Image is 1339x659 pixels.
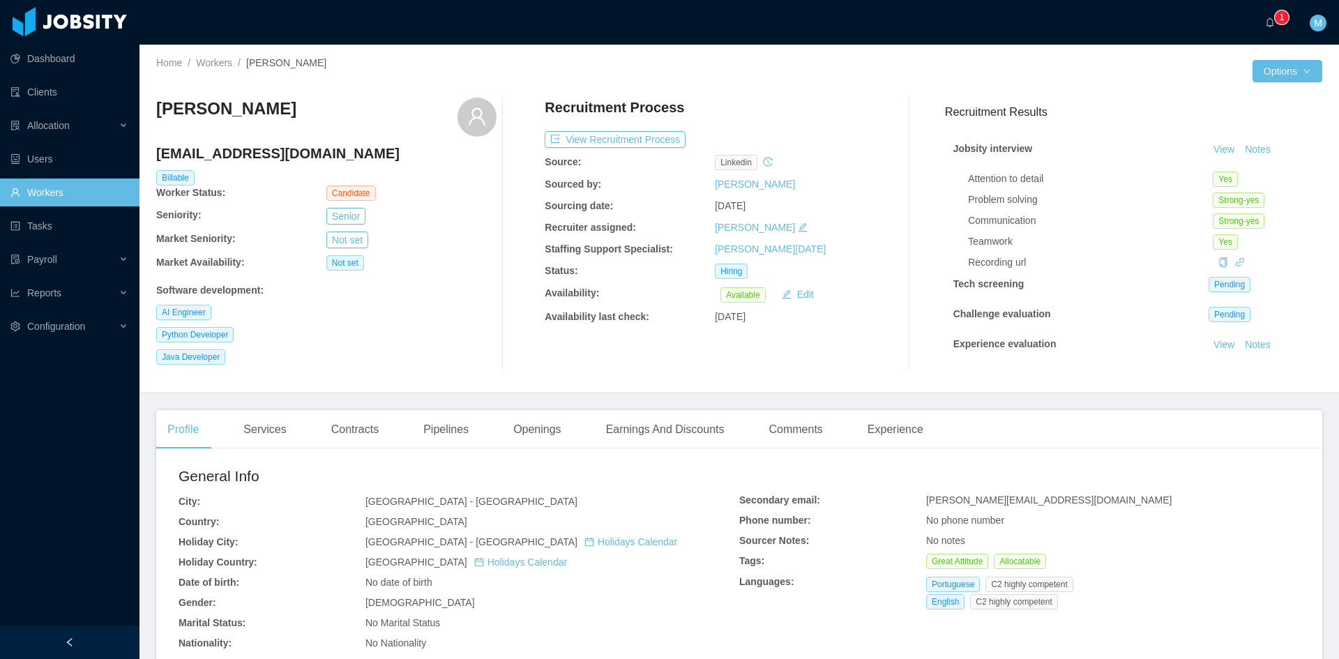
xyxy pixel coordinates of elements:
[945,103,1322,121] h3: Recruitment Results
[326,208,365,225] button: Senior
[715,264,748,279] span: Hiring
[545,200,613,211] b: Sourcing date:
[856,410,935,449] div: Experience
[715,155,757,170] span: linkedin
[926,594,964,609] span: English
[545,98,684,117] h4: Recruitment Process
[739,576,794,587] b: Languages:
[179,637,232,649] b: Nationality:
[412,410,480,449] div: Pipelines
[545,311,649,322] b: Availability last check:
[739,494,820,506] b: Secondary email:
[246,57,326,68] span: [PERSON_NAME]
[715,243,826,255] a: [PERSON_NAME][DATE]
[365,617,440,628] span: No Marital Status
[156,144,497,163] h4: [EMAIL_ADDRESS][DOMAIN_NAME]
[365,577,432,588] span: No date of birth
[10,288,20,298] i: icon: line-chart
[926,494,1172,506] span: [PERSON_NAME][EMAIL_ADDRESS][DOMAIN_NAME]
[179,597,216,608] b: Gender:
[985,577,1073,592] span: C2 highly competent
[1209,339,1239,350] a: View
[739,535,809,546] b: Sourcer Notes:
[365,637,426,649] span: No Nationality
[365,597,475,608] span: [DEMOGRAPHIC_DATA]
[326,185,376,201] span: Candidate
[970,594,1057,609] span: C2 highly competent
[545,131,686,148] button: icon: exportView Recruitment Process
[27,287,61,298] span: Reports
[156,305,211,320] span: AI Engineer
[545,222,636,233] b: Recruiter assigned:
[179,556,257,568] b: Holiday Country:
[27,321,85,332] span: Configuration
[545,243,673,255] b: Staffing Support Specialist:
[926,577,980,592] span: Portuguese
[715,222,795,233] a: [PERSON_NAME]
[595,410,736,449] div: Earnings And Discounts
[27,120,70,131] span: Allocation
[1239,337,1276,354] button: Notes
[474,556,567,568] a: icon: calendarHolidays Calendar
[232,410,297,449] div: Services
[1275,10,1289,24] sup: 1
[926,554,988,569] span: Great Attitude
[196,57,232,68] a: Workers
[968,172,1213,186] div: Attention to detail
[179,617,245,628] b: Marital Status:
[926,535,965,546] span: No notes
[715,179,795,190] a: [PERSON_NAME]
[156,209,202,220] b: Seniority:
[10,121,20,130] i: icon: solution
[545,265,577,276] b: Status:
[238,57,241,68] span: /
[10,179,128,206] a: icon: userWorkers
[10,45,128,73] a: icon: pie-chartDashboard
[365,516,467,527] span: [GEOGRAPHIC_DATA]
[156,285,264,296] b: Software development :
[179,516,219,527] b: Country:
[739,515,811,526] b: Phone number:
[10,212,128,240] a: icon: profileTasks
[994,554,1046,569] span: Allocatable
[365,536,677,547] span: [GEOGRAPHIC_DATA] - [GEOGRAPHIC_DATA]
[156,349,225,365] span: Java Developer
[1209,307,1250,322] span: Pending
[545,134,686,145] a: icon: exportView Recruitment Process
[1314,15,1322,31] span: M
[179,496,200,507] b: City:
[968,234,1213,249] div: Teamwork
[156,327,234,342] span: Python Developer
[953,308,1051,319] strong: Challenge evaluation
[326,255,364,271] span: Not set
[953,143,1033,154] strong: Jobsity interview
[156,98,296,120] h3: [PERSON_NAME]
[968,213,1213,228] div: Communication
[545,179,601,190] b: Sourced by:
[584,536,677,547] a: icon: calendarHolidays Calendar
[968,255,1213,270] div: Recording url
[1239,369,1276,386] button: Notes
[10,255,20,264] i: icon: file-protect
[156,410,210,449] div: Profile
[10,321,20,331] i: icon: setting
[502,410,573,449] div: Openings
[1280,10,1285,24] p: 1
[776,286,819,303] button: icon: editEdit
[1213,234,1238,250] span: Yes
[953,278,1024,289] strong: Tech screening
[320,410,390,449] div: Contracts
[1213,192,1264,208] span: Strong-yes
[156,170,195,185] span: Billable
[798,222,808,232] i: icon: edit
[10,145,128,173] a: icon: robotUsers
[1218,255,1228,270] div: Copy
[1253,60,1322,82] button: Optionsicon: down
[1213,213,1264,229] span: Strong-yes
[715,200,746,211] span: [DATE]
[926,515,1004,526] span: No phone number
[156,257,245,268] b: Market Availability:
[1213,172,1238,187] span: Yes
[467,107,487,126] i: icon: user
[1209,144,1239,155] a: View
